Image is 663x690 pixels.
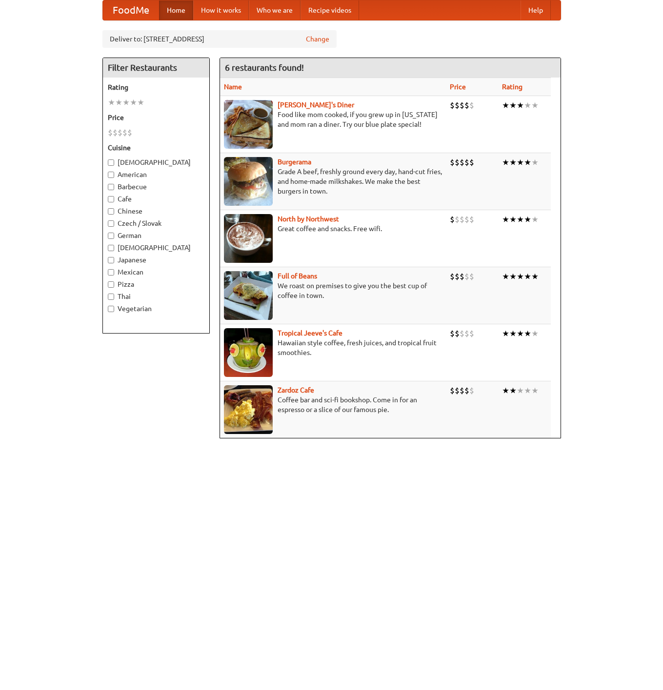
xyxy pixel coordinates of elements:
[502,83,522,91] a: Rating
[509,385,517,396] li: ★
[450,100,455,111] li: $
[509,100,517,111] li: ★
[113,127,118,138] li: $
[108,267,204,277] label: Mexican
[224,281,442,300] p: We roast on premises to give you the best cup of coffee in town.
[224,100,273,149] img: sallys.jpg
[464,214,469,225] li: $
[278,386,314,394] a: Zardoz Cafe
[108,220,114,227] input: Czech / Slovak
[464,271,469,282] li: $
[108,304,204,314] label: Vegetarian
[469,100,474,111] li: $
[108,306,114,312] input: Vegetarian
[108,255,204,265] label: Japanese
[455,214,460,225] li: $
[502,157,509,168] li: ★
[224,214,273,263] img: north.jpg
[108,208,114,215] input: Chinese
[159,0,193,20] a: Home
[103,0,159,20] a: FoodMe
[278,101,354,109] b: [PERSON_NAME]'s Diner
[450,157,455,168] li: $
[224,83,242,91] a: Name
[455,328,460,339] li: $
[108,82,204,92] h5: Rating
[127,127,132,138] li: $
[517,214,524,225] li: ★
[524,385,531,396] li: ★
[455,385,460,396] li: $
[524,271,531,282] li: ★
[460,214,464,225] li: $
[193,0,249,20] a: How it works
[108,143,204,153] h5: Cuisine
[517,385,524,396] li: ★
[450,328,455,339] li: $
[108,184,114,190] input: Barbecue
[108,279,204,289] label: Pizza
[224,395,442,414] p: Coffee bar and sci-fi bookshop. Come in for an espresso or a slice of our famous pie.
[531,385,539,396] li: ★
[531,328,539,339] li: ★
[108,243,204,253] label: [DEMOGRAPHIC_DATA]
[460,385,464,396] li: $
[278,329,342,337] a: Tropical Jeeve's Cafe
[455,271,460,282] li: $
[524,100,531,111] li: ★
[224,328,273,377] img: jeeves.jpg
[108,127,113,138] li: $
[108,245,114,251] input: [DEMOGRAPHIC_DATA]
[224,385,273,434] img: zardoz.jpg
[225,63,304,72] ng-pluralize: 6 restaurants found!
[122,97,130,108] li: ★
[450,214,455,225] li: $
[108,194,204,204] label: Cafe
[108,158,204,167] label: [DEMOGRAPHIC_DATA]
[509,214,517,225] li: ★
[108,159,114,166] input: [DEMOGRAPHIC_DATA]
[517,328,524,339] li: ★
[460,271,464,282] li: $
[469,328,474,339] li: $
[108,196,114,202] input: Cafe
[509,271,517,282] li: ★
[469,385,474,396] li: $
[122,127,127,138] li: $
[108,269,114,276] input: Mexican
[524,214,531,225] li: ★
[137,97,144,108] li: ★
[224,224,442,234] p: Great coffee and snacks. Free wifi.
[224,167,442,196] p: Grade A beef, freshly ground every day, hand-cut fries, and home-made milkshakes. We make the bes...
[278,158,311,166] a: Burgerama
[521,0,551,20] a: Help
[502,328,509,339] li: ★
[469,157,474,168] li: $
[306,34,329,44] a: Change
[509,328,517,339] li: ★
[460,328,464,339] li: $
[531,100,539,111] li: ★
[249,0,301,20] a: Who we are
[460,157,464,168] li: $
[278,215,339,223] a: North by Northwest
[460,100,464,111] li: $
[224,338,442,357] p: Hawaiian style coffee, fresh juices, and tropical fruit smoothies.
[450,83,466,91] a: Price
[469,214,474,225] li: $
[278,272,317,280] a: Full of Beans
[509,157,517,168] li: ★
[108,294,114,300] input: Thai
[502,385,509,396] li: ★
[455,157,460,168] li: $
[455,100,460,111] li: $
[464,385,469,396] li: $
[517,157,524,168] li: ★
[224,110,442,129] p: Food like mom cooked, if you grew up in [US_STATE] and mom ran a diner. Try our blue plate special!
[130,97,137,108] li: ★
[524,157,531,168] li: ★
